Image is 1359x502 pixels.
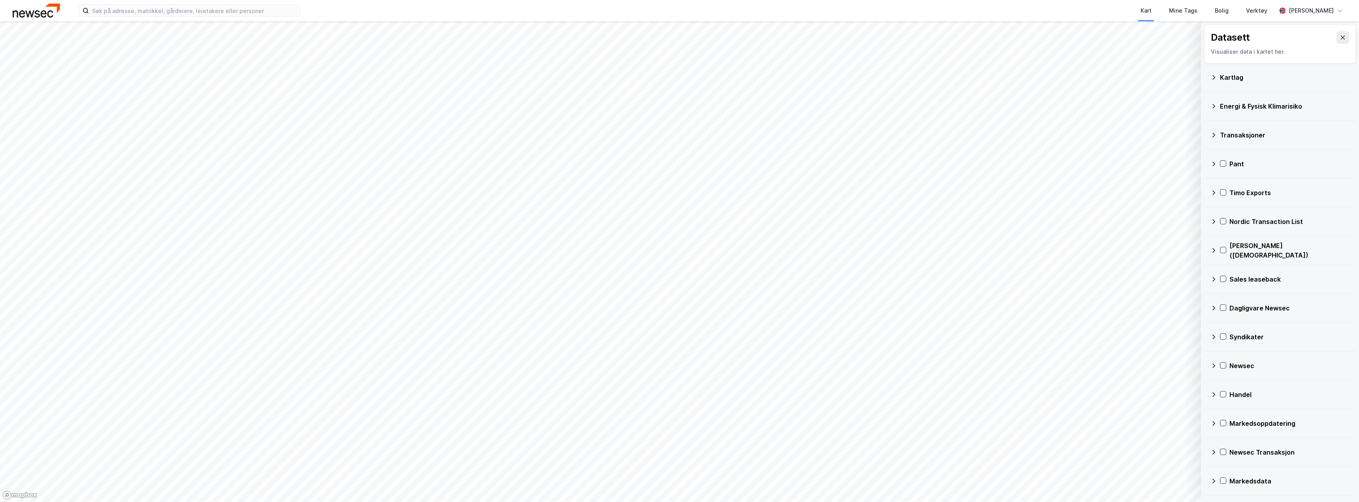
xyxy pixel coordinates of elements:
[89,5,300,17] input: Søk på adresse, matrikkel, gårdeiere, leietakere eller personer
[1229,241,1350,260] div: [PERSON_NAME] ([DEMOGRAPHIC_DATA])
[1229,332,1350,342] div: Syndikater
[1229,303,1350,313] div: Dagligvare Newsec
[1319,464,1359,502] iframe: Chat Widget
[1211,31,1250,44] div: Datasett
[1220,102,1350,111] div: Energi & Fysisk Klimarisiko
[1246,6,1267,15] div: Verktøy
[2,491,37,500] a: Mapbox homepage
[1229,275,1350,284] div: Sales leaseback
[1169,6,1197,15] div: Mine Tags
[1211,47,1349,56] div: Visualiser data i kartet her.
[1289,6,1334,15] div: [PERSON_NAME]
[1229,217,1350,226] div: Nordic Transaction List
[1220,130,1350,140] div: Transaksjoner
[1229,361,1350,370] div: Newsec
[1229,390,1350,399] div: Handel
[1229,188,1350,197] div: Timo Exports
[1141,6,1152,15] div: Kart
[13,4,60,17] img: newsec-logo.f6e21ccffca1b3a03d2d.png
[1229,419,1350,428] div: Markedsoppdatering
[1229,159,1350,169] div: Pant
[1229,447,1350,457] div: Newsec Transaksjon
[1229,476,1350,486] div: Markedsdata
[1215,6,1229,15] div: Bolig
[1220,73,1350,82] div: Kartlag
[1319,464,1359,502] div: Kontrollprogram for chat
